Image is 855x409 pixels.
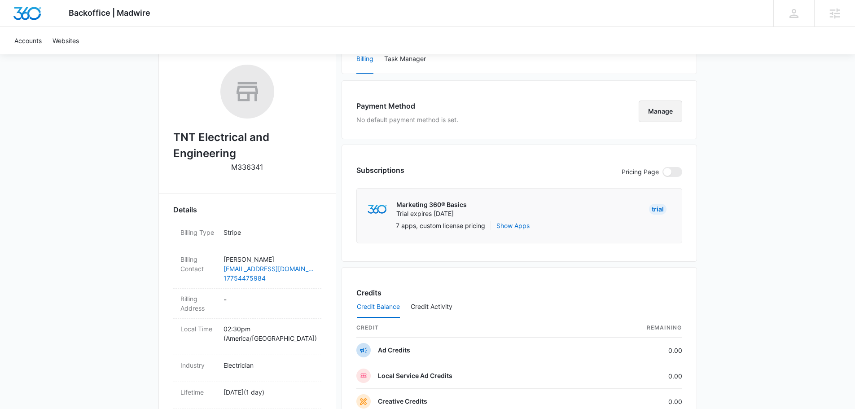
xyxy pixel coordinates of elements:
[357,296,400,318] button: Credit Balance
[396,209,467,218] p: Trial expires [DATE]
[224,264,314,273] a: [EMAIL_ADDRESS][DOMAIN_NAME]
[396,200,467,209] p: Marketing 360® Basics
[356,165,404,176] h3: Subscriptions
[587,318,682,338] th: Remaining
[180,294,216,313] dt: Billing Address
[224,387,314,397] p: [DATE] ( 1 day )
[368,205,387,214] img: marketing360Logo
[47,27,84,54] a: Websites
[396,221,485,230] p: 7 apps, custom license pricing
[224,228,314,237] p: Stripe
[224,294,314,313] dd: -
[180,361,216,370] dt: Industry
[356,101,458,111] h3: Payment Method
[224,273,314,283] a: 17754475984
[231,162,263,172] p: M336341
[180,228,216,237] dt: Billing Type
[9,27,47,54] a: Accounts
[224,324,314,343] p: 02:30pm ( America/[GEOGRAPHIC_DATA] )
[173,249,321,289] div: Billing Contact[PERSON_NAME][EMAIL_ADDRESS][DOMAIN_NAME]17754475984
[622,167,659,177] p: Pricing Page
[587,338,682,363] td: 0.00
[69,8,150,18] span: Backoffice | Madwire
[378,371,452,380] p: Local Service Ad Credits
[173,319,321,355] div: Local Time02:30pm (America/[GEOGRAPHIC_DATA])
[180,255,216,273] dt: Billing Contact
[649,204,666,215] div: Trial
[224,361,314,370] p: Electrician
[587,363,682,389] td: 0.00
[173,289,321,319] div: Billing Address-
[639,101,682,122] button: Manage
[224,255,314,264] p: [PERSON_NAME]
[356,318,587,338] th: credit
[173,129,321,162] h2: TNT Electrical and Engineering
[356,45,373,74] button: Billing
[496,221,530,230] button: Show Apps
[356,287,381,298] h3: Credits
[378,346,410,355] p: Ad Credits
[173,382,321,409] div: Lifetime[DATE](1 day)
[173,355,321,382] div: IndustryElectrician
[173,222,321,249] div: Billing TypeStripe
[378,397,427,406] p: Creative Credits
[173,204,197,215] span: Details
[180,324,216,334] dt: Local Time
[411,296,452,318] button: Credit Activity
[180,387,216,397] dt: Lifetime
[384,45,426,74] button: Task Manager
[356,115,458,124] p: No default payment method is set.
